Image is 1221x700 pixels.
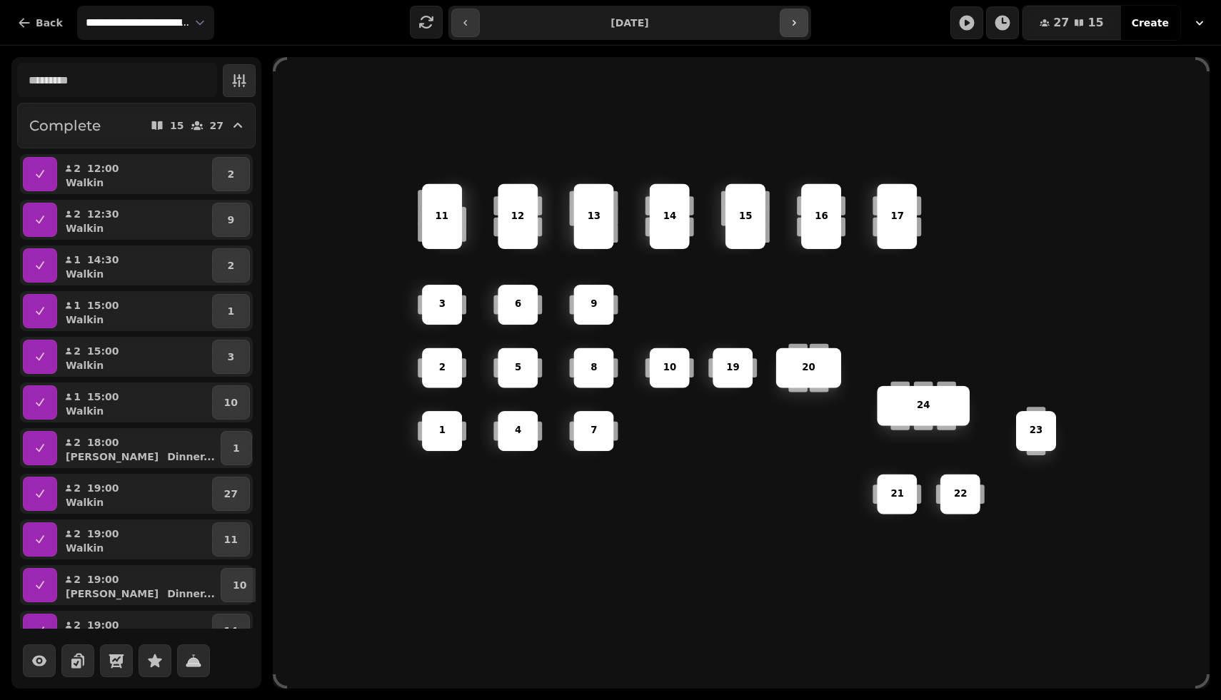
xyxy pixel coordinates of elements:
[212,157,250,191] button: 2
[212,340,250,374] button: 3
[66,358,104,372] p: Walkin
[17,103,256,148] button: Complete1527
[73,572,81,587] p: 2
[515,298,521,312] p: 6
[66,313,104,327] p: Walkin
[73,390,81,404] p: 1
[212,294,250,328] button: 1
[66,176,104,190] p: Walkin
[87,161,119,176] p: 12:00
[170,121,184,131] p: 15
[60,294,209,328] button: 115:00Walkin
[233,578,246,592] p: 10
[890,209,903,223] p: 17
[73,481,81,495] p: 2
[60,477,209,511] button: 219:00Walkin
[212,248,250,283] button: 2
[815,209,828,223] p: 16
[87,253,119,267] p: 14:30
[66,587,159,601] p: [PERSON_NAME]
[802,360,815,375] p: 20
[87,207,119,221] p: 12:30
[73,161,81,176] p: 2
[438,424,445,438] p: 1
[60,614,209,648] button: 219:00
[73,527,81,541] p: 2
[726,360,739,375] p: 19
[66,450,159,464] p: [PERSON_NAME]
[29,116,101,136] h2: Complete
[60,203,209,237] button: 212:30Walkin
[6,6,74,40] button: Back
[73,344,81,358] p: 2
[739,209,752,223] p: 15
[167,587,215,601] p: Dinner ...
[1030,424,1042,438] p: 23
[87,298,119,313] p: 15:00
[36,18,63,28] span: Back
[1120,6,1180,40] button: Create
[515,424,521,438] p: 4
[1053,17,1069,29] span: 27
[515,360,521,375] p: 5
[60,340,209,374] button: 215:00Walkin
[87,481,119,495] p: 19:00
[1132,18,1169,28] span: Create
[228,304,235,318] p: 1
[66,541,104,555] p: Walkin
[87,435,119,450] p: 18:00
[591,360,597,375] p: 8
[228,213,235,227] p: 9
[591,424,597,438] p: 7
[73,253,81,267] p: 1
[66,495,104,509] p: Walkin
[212,477,250,511] button: 27
[87,344,119,358] p: 15:00
[224,624,238,638] p: 14
[60,248,209,283] button: 114:30Walkin
[66,267,104,281] p: Walkin
[60,431,218,465] button: 218:00[PERSON_NAME]Dinner...
[60,568,218,602] button: 219:00[PERSON_NAME]Dinner...
[212,203,250,237] button: 9
[591,298,597,312] p: 9
[224,532,238,547] p: 11
[87,618,119,632] p: 19:00
[73,618,81,632] p: 2
[221,431,252,465] button: 1
[511,209,524,223] p: 12
[87,390,119,404] p: 15:00
[66,221,104,235] p: Walkin
[1022,6,1121,40] button: 2715
[66,404,104,418] p: Walkin
[212,522,250,557] button: 11
[87,527,119,541] p: 19:00
[228,350,235,364] p: 3
[663,360,675,375] p: 10
[228,167,235,181] p: 2
[210,121,223,131] p: 27
[438,360,445,375] p: 2
[438,298,445,312] p: 3
[60,522,209,557] button: 219:00Walkin
[224,487,238,501] p: 27
[167,450,215,464] p: Dinner ...
[1087,17,1103,29] span: 15
[917,398,930,412] p: 24
[587,209,600,223] p: 13
[212,385,250,420] button: 10
[228,258,235,273] p: 2
[436,209,448,223] p: 11
[60,157,209,191] button: 212:00Walkin
[221,568,258,602] button: 10
[212,614,250,648] button: 14
[233,441,240,455] p: 1
[73,207,81,221] p: 2
[73,298,81,313] p: 1
[663,209,675,223] p: 14
[73,435,81,450] p: 2
[954,487,967,501] p: 22
[60,385,209,420] button: 115:00Walkin
[890,487,903,501] p: 21
[224,395,238,410] p: 10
